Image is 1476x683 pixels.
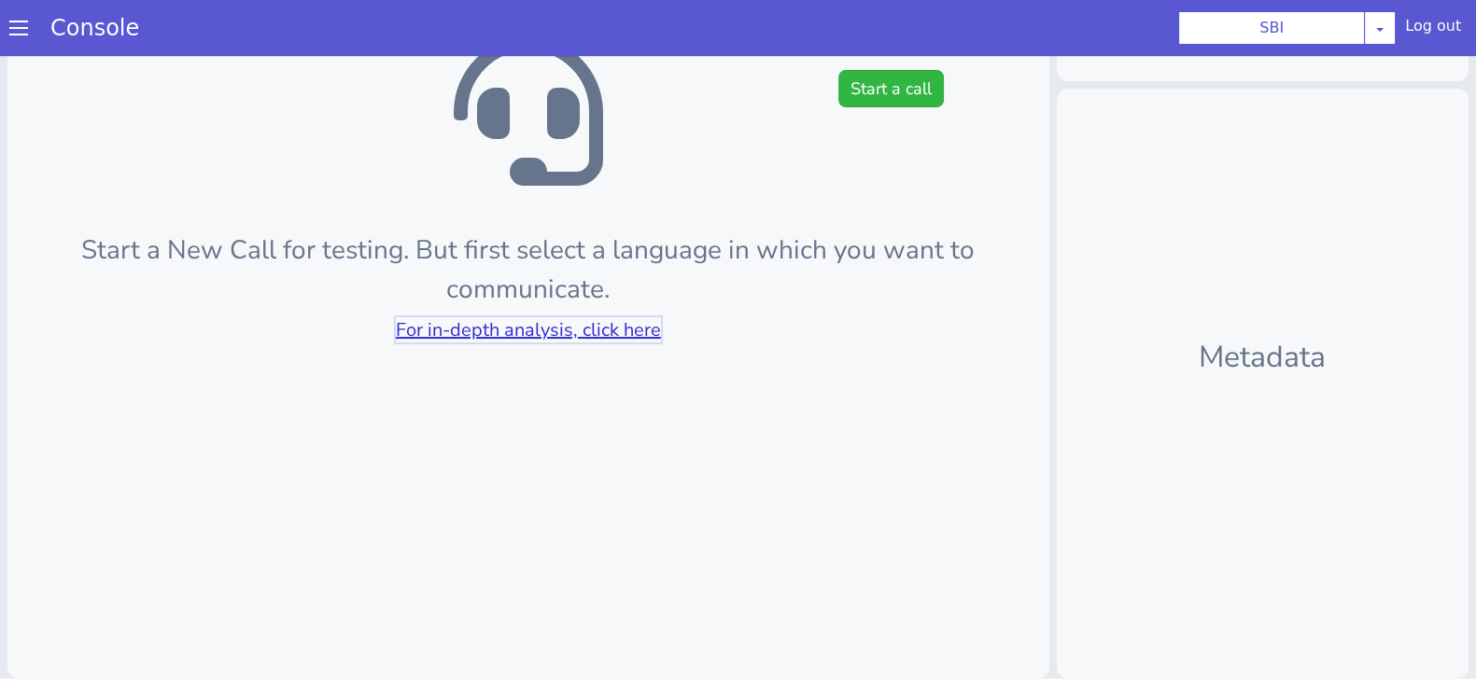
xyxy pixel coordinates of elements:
[396,266,661,291] a: For in-depth analysis, click here
[1178,11,1365,45] button: SBI
[1087,284,1439,328] p: Metadata
[1405,15,1461,45] div: Log out
[37,179,1019,258] p: Start a New Call for testing. But first select a language in which you want to communicate.
[28,15,162,41] a: Console
[838,19,944,56] button: Start a call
